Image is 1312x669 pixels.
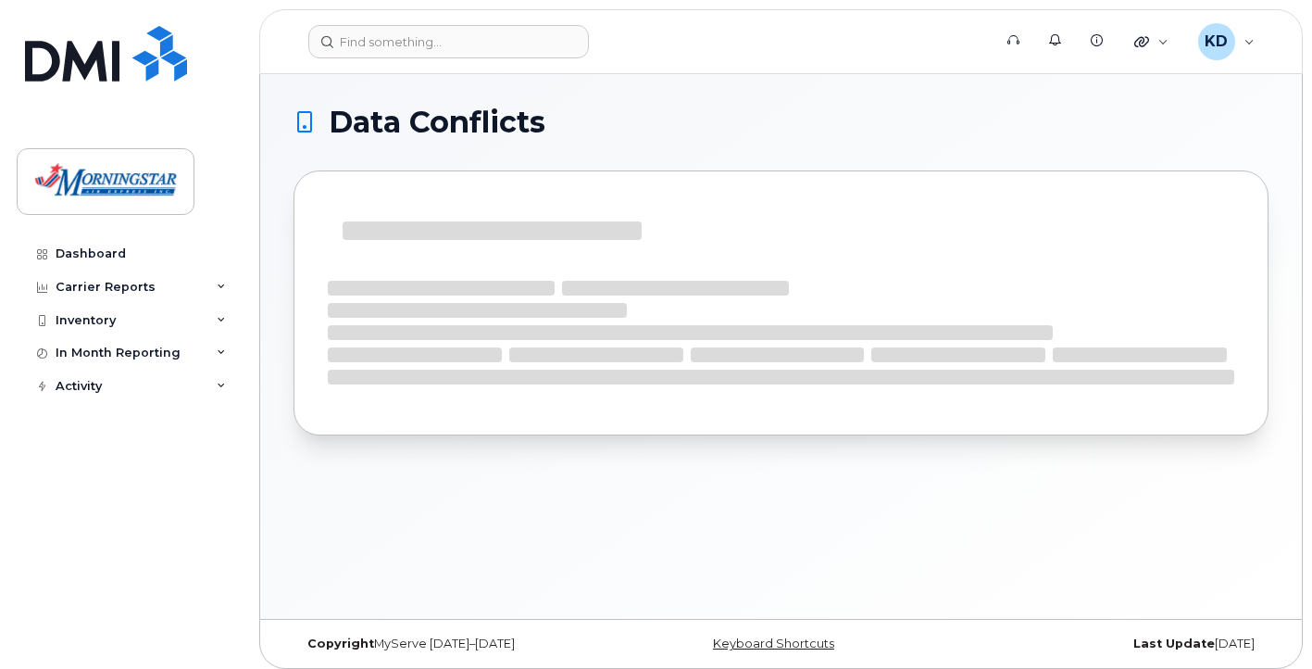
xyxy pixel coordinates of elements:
[943,637,1268,651] div: [DATE]
[307,637,374,650] strong: Copyright
[294,637,619,651] div: MyServe [DATE]–[DATE]
[713,637,834,650] a: Keyboard Shortcuts
[329,108,545,136] span: Data Conflicts
[1133,637,1215,650] strong: Last Update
